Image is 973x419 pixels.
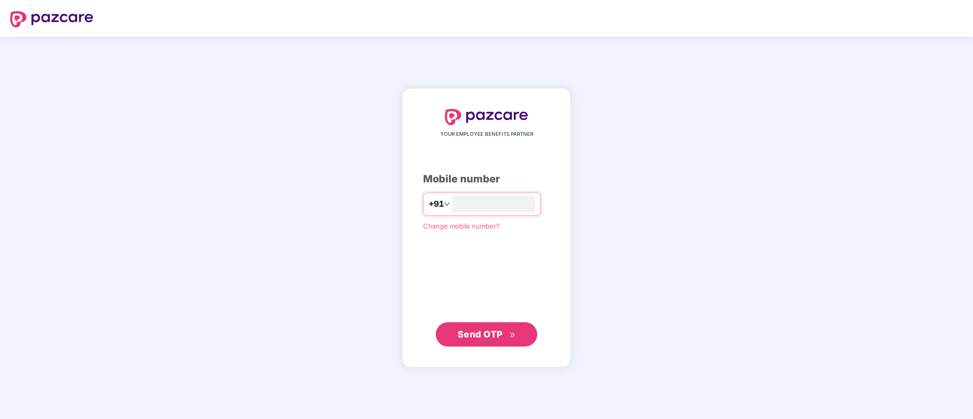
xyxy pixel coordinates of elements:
[444,201,450,207] span: down
[423,171,550,187] div: Mobile number
[436,322,537,347] button: Send OTPdouble-right
[440,130,533,138] span: YOUR EMPLOYEE BENEFITS PARTNER
[445,109,528,125] img: logo
[423,222,500,230] a: Change mobile number?
[458,329,503,339] span: Send OTP
[509,332,516,338] span: double-right
[10,11,93,27] img: logo
[429,198,444,210] span: +91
